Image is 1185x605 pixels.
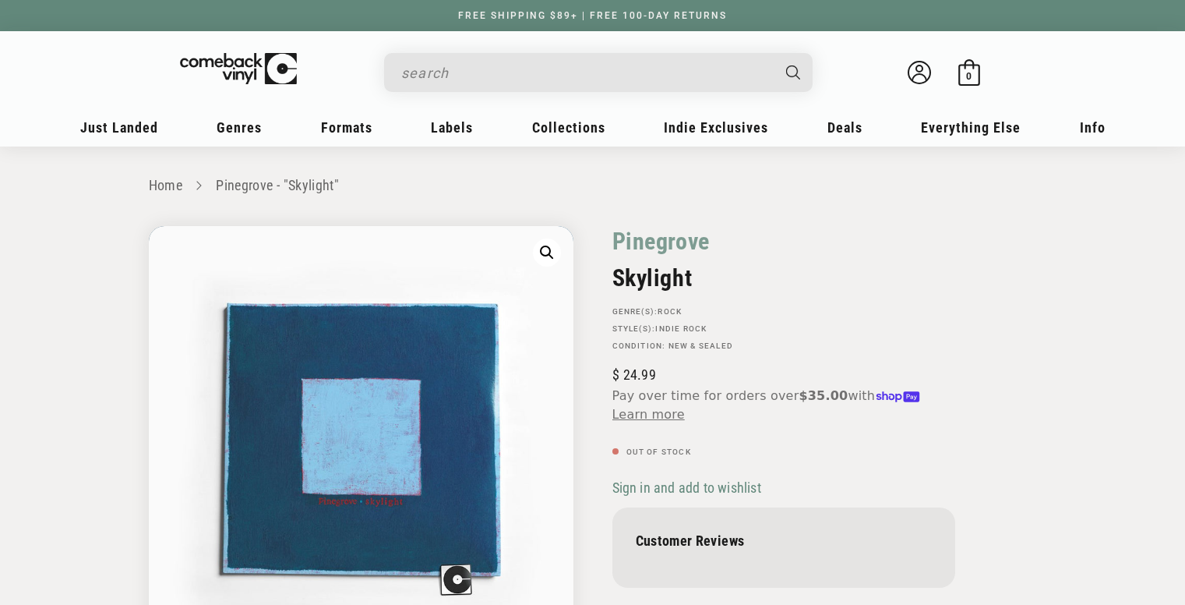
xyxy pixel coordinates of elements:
[217,119,262,136] span: Genres
[612,307,955,317] p: GENRE(S):
[612,479,761,496] span: Sign in and add to wishlist
[431,119,473,136] span: Labels
[612,479,766,497] button: Sign in and add to wishlist
[612,264,955,292] h2: Skylight
[80,119,158,136] span: Just Landed
[612,366,619,383] span: $
[216,177,339,193] a: Pinegrove - "Skylight"
[321,119,372,136] span: Formats
[149,177,182,193] a: Home
[532,119,605,136] span: Collections
[612,226,710,257] a: Pinegrove
[612,366,656,383] span: 24.99
[827,119,862,136] span: Deals
[149,175,1037,197] nav: breadcrumbs
[664,119,768,136] span: Indie Exclusives
[443,10,742,21] a: FREE SHIPPING $89+ | FREE 100-DAY RETURNS
[1080,119,1106,136] span: Info
[772,53,814,92] button: Search
[636,532,932,549] p: Customer Reviews
[966,70,972,82] span: 0
[612,341,955,351] p: Condition: New & Sealed
[655,324,707,333] a: Indie Rock
[658,307,682,316] a: Rock
[612,448,955,457] p: Out of stock
[384,53,813,92] div: Search
[612,324,955,334] p: STYLE(S):
[401,57,771,89] input: search
[921,119,1021,136] span: Everything Else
